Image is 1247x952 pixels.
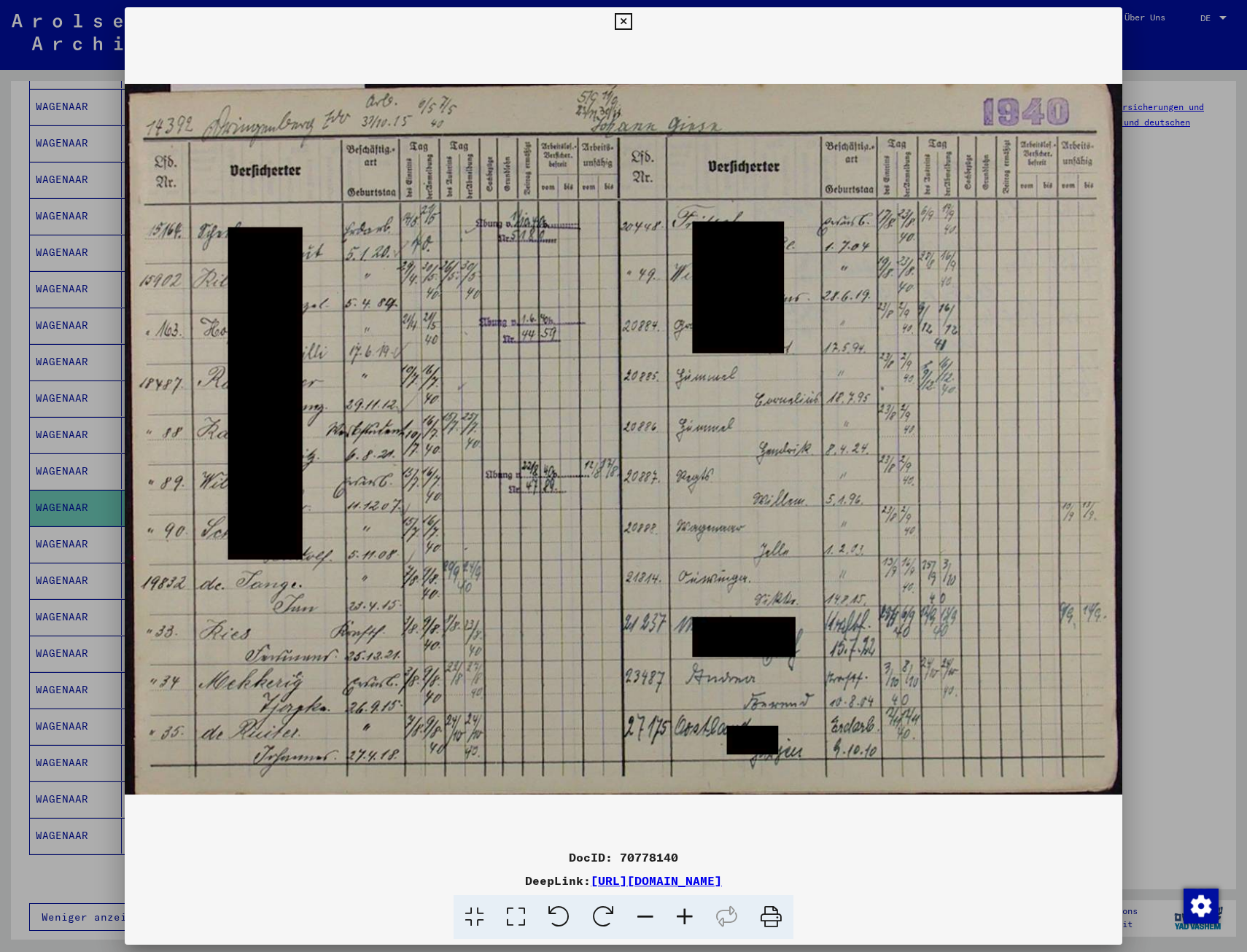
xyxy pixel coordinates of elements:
a: [URL][DOMAIN_NAME] [591,873,722,888]
div: Zustimmung ändern [1183,888,1218,923]
div: DocID: 70778140 [125,848,1122,866]
div: DeepLink: [125,872,1122,889]
img: 001.jpg [125,36,1122,843]
img: Zustimmung ändern [1184,889,1219,924]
